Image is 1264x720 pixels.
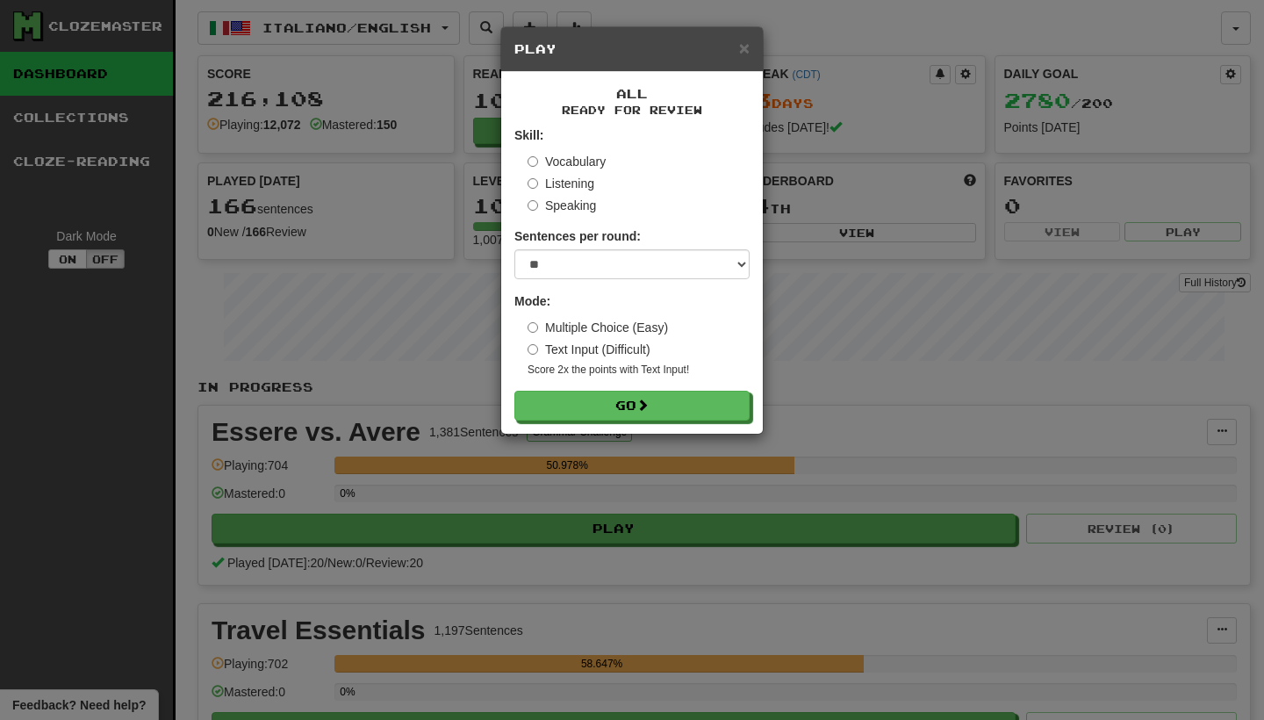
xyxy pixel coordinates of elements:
label: Listening [528,175,594,192]
label: Multiple Choice (Easy) [528,319,668,336]
h5: Play [514,40,750,58]
label: Text Input (Difficult) [528,341,650,358]
label: Sentences per round: [514,227,641,245]
input: Text Input (Difficult) [528,344,538,355]
span: All [616,86,648,101]
strong: Mode: [514,294,550,308]
strong: Skill: [514,128,543,142]
label: Vocabulary [528,153,606,170]
button: Go [514,391,750,421]
span: × [739,38,750,58]
input: Speaking [528,200,538,211]
input: Multiple Choice (Easy) [528,322,538,333]
button: Close [739,39,750,57]
small: Score 2x the points with Text Input ! [528,363,750,378]
input: Vocabulary [528,156,538,167]
label: Speaking [528,197,596,214]
input: Listening [528,178,538,189]
small: Ready for Review [514,103,750,118]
